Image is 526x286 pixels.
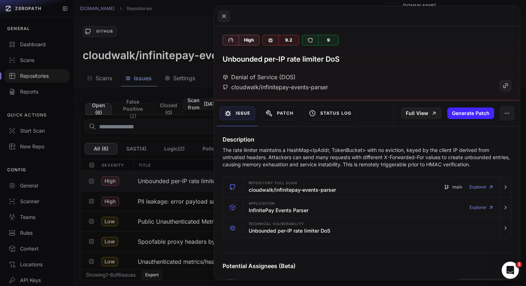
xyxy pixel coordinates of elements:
[249,202,275,205] span: Application
[243,279,285,286] a: [PERSON_NAME]
[223,218,511,238] button: Technical Vulnerability Unbounded per-IP rate limiter DoS
[220,106,255,120] button: Issue
[223,262,512,270] h4: Potential Assignees (Beta)
[261,106,298,120] button: Patch
[516,262,522,267] span: 1
[223,83,328,91] div: cloudwalk/infinitepay-events-parser
[249,227,330,234] h3: Unbounded per-IP rate limiter DoS
[288,280,430,285] p: [PERSON_NAME][EMAIL_ADDRESS][PERSON_NAME][DOMAIN_NAME]
[447,108,494,119] button: Generate Patch
[304,106,356,120] button: Status Log
[249,222,304,226] span: Technical Vulnerability
[223,147,512,168] p: The rate limiter maintains a HashMap<IpAddr, TokenBucket> with no eviction, keyed by the client I...
[223,197,511,218] button: Application InfinitePay Events Parser Explorer
[401,108,442,119] a: Full View
[469,200,494,215] a: Explorer
[249,181,297,185] span: Repository Full scan
[249,186,336,194] h3: cloudwalk/infinitepay-events-parser
[502,262,519,279] iframe: Intercom live chat
[223,177,511,197] button: Repository Full scan cloudwalk/infinitepay-events-parser main Explorer
[223,135,512,144] h4: Description
[249,207,308,214] h3: InfinitePay Events Parser
[452,184,462,190] span: main
[469,180,494,194] a: Explorer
